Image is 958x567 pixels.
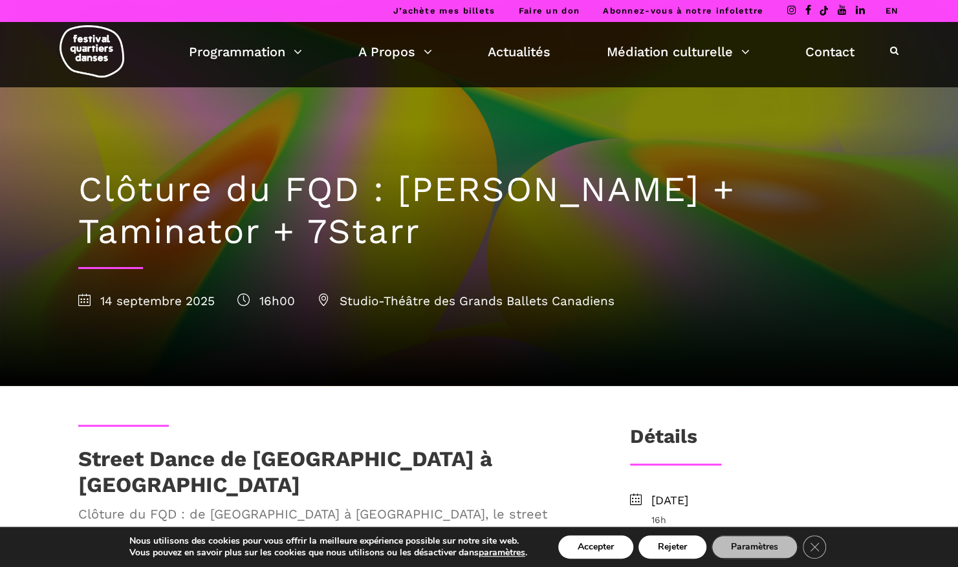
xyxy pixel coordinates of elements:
img: logo-fqd-med [60,25,124,78]
a: Abonnez-vous à notre infolettre [603,6,763,16]
a: Programmation [189,41,302,63]
h3: Détails [630,425,697,457]
button: Paramètres [712,535,798,559]
a: Médiation culturelle [607,41,750,63]
a: EN [885,6,898,16]
h1: Street Dance de [GEOGRAPHIC_DATA] à [GEOGRAPHIC_DATA] [78,446,588,497]
span: Studio-Théâtre des Grands Ballets Canadiens [318,294,615,308]
button: paramètres [479,547,525,559]
h1: Clôture du FQD : [PERSON_NAME] + Taminator + 7Starr [78,169,880,253]
span: 16h00 [237,294,295,308]
a: Faire un don [518,6,580,16]
button: Rejeter [638,535,706,559]
button: Accepter [558,535,633,559]
span: 14 septembre 2025 [78,294,215,308]
span: 16h [651,513,880,527]
a: J’achète mes billets [393,6,495,16]
a: Contact [805,41,855,63]
p: Vous pouvez en savoir plus sur les cookies que nous utilisons ou les désactiver dans . [129,547,527,559]
button: Close GDPR Cookie Banner [803,535,826,559]
a: Actualités [488,41,550,63]
p: Nous utilisons des cookies pour vous offrir la meilleure expérience possible sur notre site web. [129,535,527,547]
span: [DATE] [651,491,880,510]
a: A Propos [358,41,432,63]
